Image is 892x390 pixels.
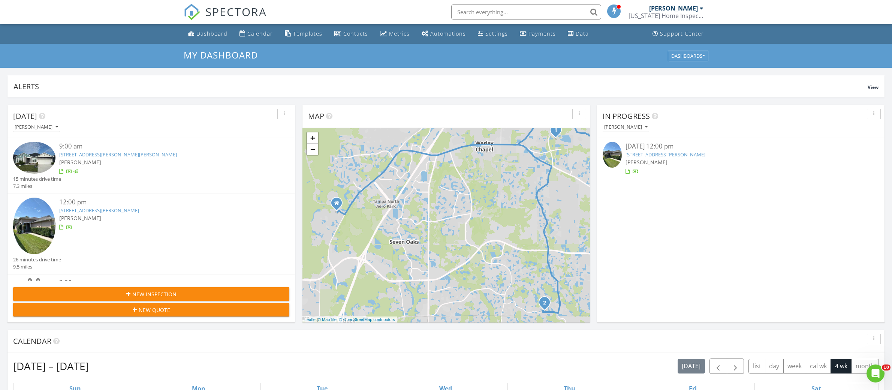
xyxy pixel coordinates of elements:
a: 9:00 am [STREET_ADDRESS][PERSON_NAME][PERSON_NAME] [PERSON_NAME] 15 minutes drive time 7.3 miles [13,142,289,190]
button: cal wk [806,359,831,373]
span: New Inspection [132,290,177,298]
div: Alerts [13,81,868,91]
span: New Quote [139,306,170,314]
button: Previous [709,358,727,374]
div: Templates [293,30,322,37]
div: 9.5 miles [13,263,61,270]
div: | [302,316,397,323]
a: Data [565,27,592,41]
div: Metrics [389,30,410,37]
a: © OpenStreetMap contributors [339,317,395,322]
a: [STREET_ADDRESS][PERSON_NAME] [59,207,139,214]
div: 26 minutes drive time [13,256,61,263]
h2: [DATE] – [DATE] [13,358,89,373]
a: 12:00 pm [STREET_ADDRESS][PERSON_NAME] [PERSON_NAME] 26 minutes drive time 9.5 miles [13,198,289,270]
iframe: Intercom live chat [867,364,885,382]
button: week [783,359,806,373]
a: [STREET_ADDRESS][PERSON_NAME][PERSON_NAME] [59,151,177,158]
input: Search everything... [451,4,601,19]
span: View [868,84,879,90]
a: Support Center [650,27,707,41]
button: 4 wk [831,359,852,373]
div: Florida Home Inspector Services, LLC [629,12,703,19]
img: 9359154%2Freports%2F966d954d-3341-4479-acb2-70ce7c7ffdaa%2Fcover_photos%2FXpUdbVOn3Ltool1A4E8M%2F... [603,142,622,168]
a: Settings [475,27,511,41]
button: Next [727,358,744,374]
a: SPECTORA [184,10,267,26]
div: 12:00 pm [59,198,266,207]
a: Zoom in [307,132,318,144]
div: Dashboard [196,30,227,37]
button: New Quote [13,303,289,316]
div: Automations [430,30,466,37]
i: 1 [554,128,557,133]
span: 10 [882,364,891,370]
img: The Best Home Inspection Software - Spectora [184,4,200,20]
div: [PERSON_NAME] [649,4,698,12]
span: My Dashboard [184,49,258,61]
div: [DATE] 12:00 pm [626,142,856,151]
div: Payments [528,30,556,37]
div: [PERSON_NAME] [15,124,58,130]
img: 9348241%2Fcover_photos%2FBff0Cvy939tRROTcZJl6%2Fsmall.jpg [13,142,55,174]
span: SPECTORA [205,4,267,19]
i: 2 [543,300,546,306]
a: [DATE] 12:00 pm [STREET_ADDRESS][PERSON_NAME] [PERSON_NAME] [603,142,879,175]
button: [PERSON_NAME] [13,122,60,132]
button: day [765,359,784,373]
div: Contacts [343,30,368,37]
a: © MapTiler [318,317,338,322]
div: 31447 Shaker Cir, Wesley Chapel, FL 33543 [545,302,549,307]
a: Dashboard [185,27,230,41]
span: Map [308,111,324,121]
a: Leaflet [304,317,317,322]
button: [DATE] [678,359,705,373]
button: month [851,359,879,373]
img: 9359154%2Freports%2F966d954d-3341-4479-acb2-70ce7c7ffdaa%2Fcover_photos%2FXpUdbVOn3Ltool1A4E8M%2F... [13,198,55,254]
div: 5899 Jaudon Ave, Wesley Chapel, FL 33545 [556,130,560,134]
a: [STREET_ADDRESS][PERSON_NAME] [626,151,705,158]
a: Templates [282,27,325,41]
div: 9:00 am [59,142,266,151]
div: 7.3 miles [13,183,61,190]
span: Calendar [13,336,51,346]
a: Metrics [377,27,413,41]
div: 3:00 pm [59,278,266,288]
a: Calendar [236,27,276,41]
span: [PERSON_NAME] [626,159,668,166]
div: Calendar [247,30,273,37]
div: Settings [485,30,508,37]
div: Data [576,30,589,37]
div: Support Center [660,30,704,37]
div: [PERSON_NAME] [604,124,648,130]
span: [DATE] [13,111,37,121]
a: Automations (Basic) [419,27,469,41]
div: 25421 Tradewinds Drive, Land O Lakes FL 34639 [337,203,341,207]
a: Contacts [331,27,371,41]
div: Dashboards [671,53,705,58]
span: [PERSON_NAME] [59,159,101,166]
button: list [748,359,765,373]
button: [PERSON_NAME] [603,122,649,132]
span: In Progress [603,111,650,121]
button: New Inspection [13,287,289,301]
div: 15 minutes drive time [13,175,61,183]
a: Zoom out [307,144,318,155]
a: Payments [517,27,559,41]
button: Dashboards [668,51,708,61]
span: [PERSON_NAME] [59,214,101,222]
